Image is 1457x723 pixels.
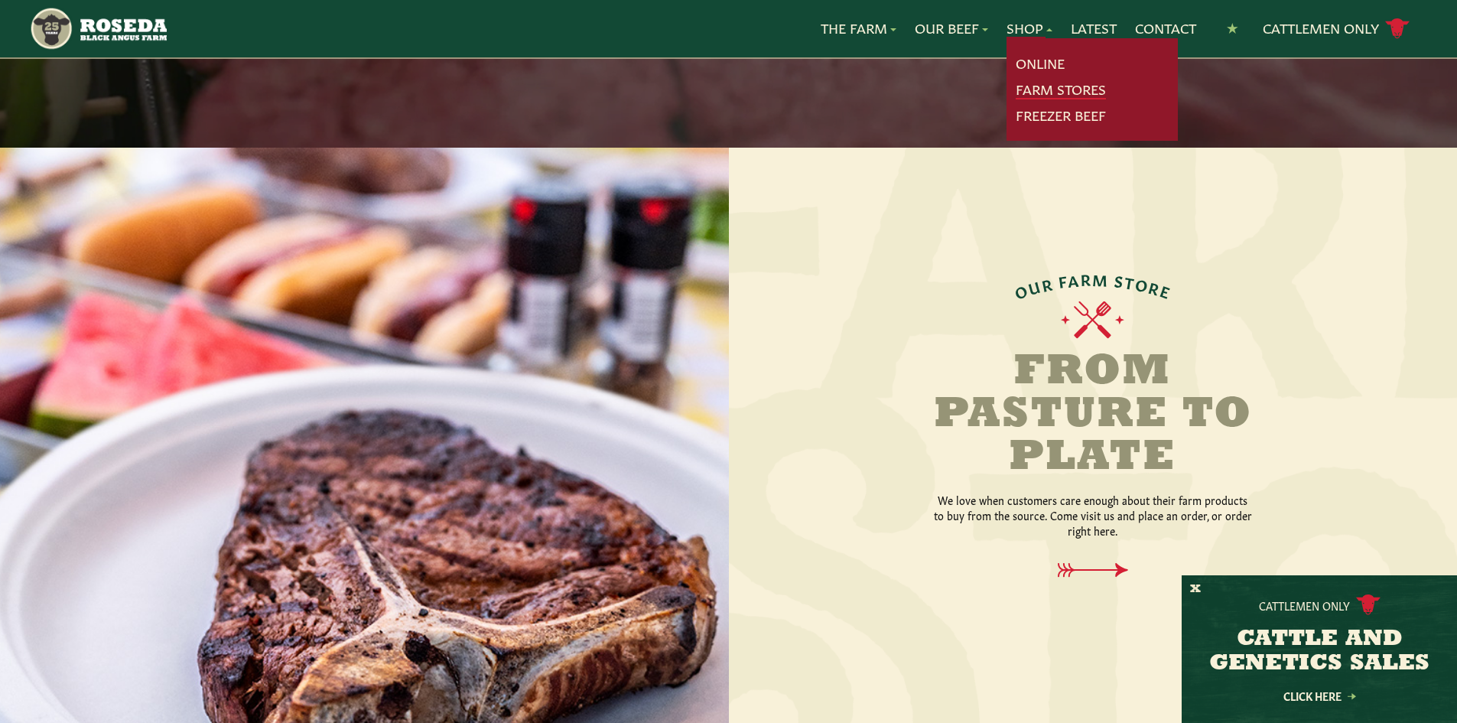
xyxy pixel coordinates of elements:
a: Click Here [1250,691,1388,701]
span: F [1057,271,1069,289]
div: OUR FARM STORE [1011,270,1174,301]
span: A [1067,270,1081,288]
a: Farm Stores [1016,80,1106,99]
span: E [1158,281,1173,300]
a: Freezer Beef [1016,106,1106,125]
img: https://roseda.com/wp-content/uploads/2021/05/roseda-25-header.png [29,6,166,51]
a: Contact [1135,18,1196,38]
a: Our Beef [915,18,988,38]
a: The Farm [821,18,896,38]
a: Shop [1007,18,1052,38]
h3: CATTLE AND GENETICS SALES [1201,627,1438,676]
span: S [1114,271,1126,288]
p: Cattlemen Only [1259,598,1350,613]
img: cattle-icon.svg [1356,594,1381,615]
span: R [1039,274,1054,293]
p: We love when customers care enough about their farm products to buy from the source. Come visit u... [932,492,1254,538]
button: X [1190,581,1201,598]
span: O [1133,274,1150,293]
span: R [1080,269,1092,286]
h2: From Pasture to Plate [902,351,1284,480]
a: Online [1016,54,1065,73]
span: O [1012,280,1030,301]
span: M [1092,269,1109,287]
a: Cattlemen Only [1263,15,1410,42]
span: T [1124,272,1137,291]
span: R [1147,278,1163,297]
a: Latest [1071,18,1117,38]
span: U [1026,276,1042,296]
